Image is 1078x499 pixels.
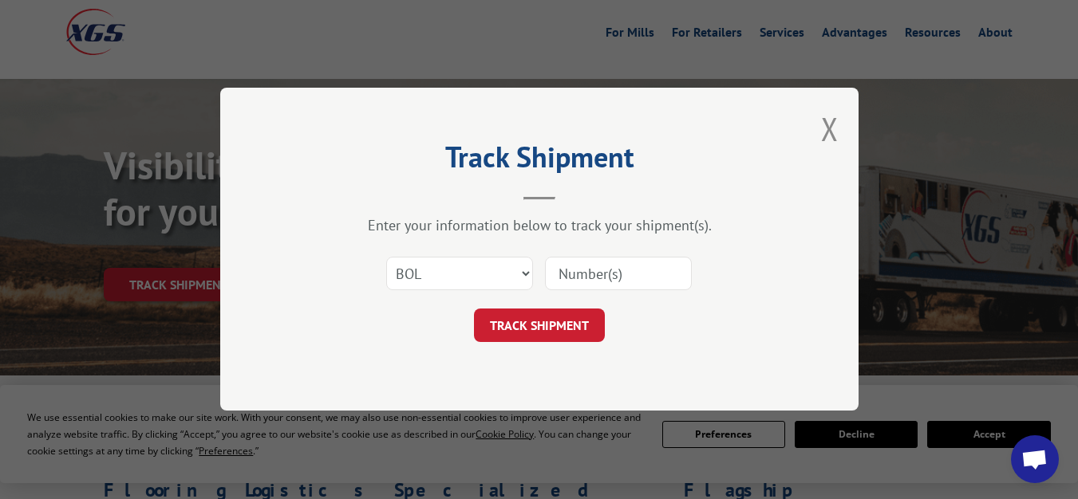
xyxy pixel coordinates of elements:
div: Open chat [1011,435,1059,483]
button: TRACK SHIPMENT [474,309,605,343]
h2: Track Shipment [300,146,779,176]
button: Close modal [821,108,839,150]
input: Number(s) [545,257,692,291]
div: Enter your information below to track your shipment(s). [300,217,779,235]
